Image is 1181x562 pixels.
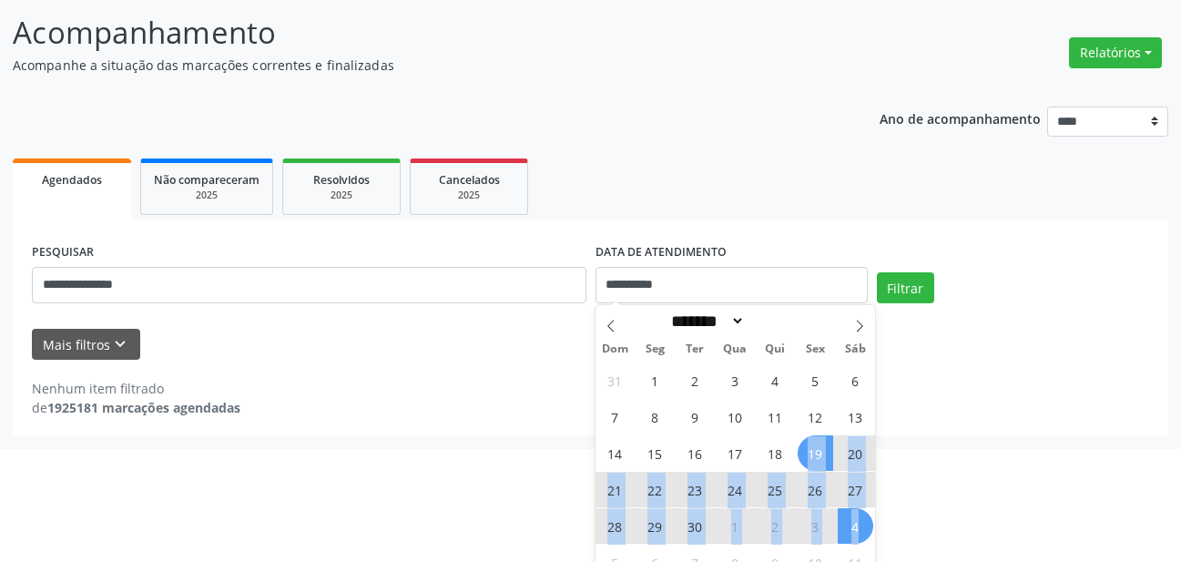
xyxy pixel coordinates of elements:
[439,172,500,188] span: Cancelados
[758,472,793,507] span: Setembro 25, 2025
[637,472,673,507] span: Setembro 22, 2025
[597,435,633,471] span: Setembro 14, 2025
[880,107,1041,129] p: Ano de acompanhamento
[718,472,753,507] span: Setembro 24, 2025
[798,508,833,544] span: Outubro 3, 2025
[637,399,673,434] span: Setembro 8, 2025
[755,343,795,355] span: Qui
[718,363,753,398] span: Setembro 3, 2025
[798,472,833,507] span: Setembro 26, 2025
[296,189,387,202] div: 2025
[13,56,821,75] p: Acompanhe a situação das marcações correntes e finalizadas
[637,435,673,471] span: Setembro 15, 2025
[423,189,514,202] div: 2025
[715,343,755,355] span: Qua
[798,399,833,434] span: Setembro 12, 2025
[637,508,673,544] span: Setembro 29, 2025
[313,172,370,188] span: Resolvidos
[745,312,805,331] input: Year
[677,472,713,507] span: Setembro 23, 2025
[47,399,240,416] strong: 1925181 marcações agendadas
[877,272,934,303] button: Filtrar
[838,472,873,507] span: Setembro 27, 2025
[596,239,727,267] label: DATA DE ATENDIMENTO
[677,508,713,544] span: Setembro 30, 2025
[798,435,833,471] span: Setembro 19, 2025
[597,508,633,544] span: Setembro 28, 2025
[32,379,240,398] div: Nenhum item filtrado
[32,239,94,267] label: PESQUISAR
[154,189,260,202] div: 2025
[838,399,873,434] span: Setembro 13, 2025
[154,172,260,188] span: Não compareceram
[42,172,102,188] span: Agendados
[798,363,833,398] span: Setembro 5, 2025
[597,399,633,434] span: Setembro 7, 2025
[758,508,793,544] span: Outubro 2, 2025
[795,343,835,355] span: Sex
[835,343,875,355] span: Sáb
[1069,37,1162,68] button: Relatórios
[675,343,715,355] span: Ter
[838,435,873,471] span: Setembro 20, 2025
[718,508,753,544] span: Outubro 1, 2025
[110,334,130,354] i: keyboard_arrow_down
[635,343,675,355] span: Seg
[758,399,793,434] span: Setembro 11, 2025
[718,399,753,434] span: Setembro 10, 2025
[838,508,873,544] span: Outubro 4, 2025
[666,312,746,331] select: Month
[596,343,636,355] span: Dom
[637,363,673,398] span: Setembro 1, 2025
[677,363,713,398] span: Setembro 2, 2025
[597,472,633,507] span: Setembro 21, 2025
[597,363,633,398] span: Agosto 31, 2025
[838,363,873,398] span: Setembro 6, 2025
[32,329,140,361] button: Mais filtroskeyboard_arrow_down
[758,363,793,398] span: Setembro 4, 2025
[718,435,753,471] span: Setembro 17, 2025
[758,435,793,471] span: Setembro 18, 2025
[677,435,713,471] span: Setembro 16, 2025
[677,399,713,434] span: Setembro 9, 2025
[32,398,240,417] div: de
[13,10,821,56] p: Acompanhamento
